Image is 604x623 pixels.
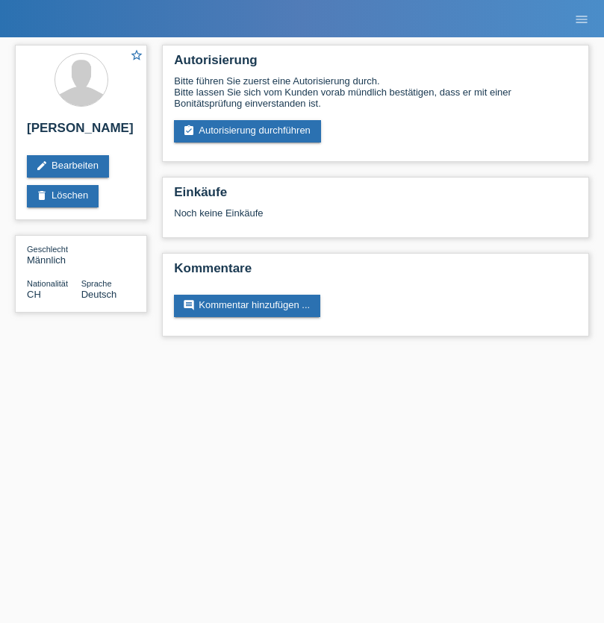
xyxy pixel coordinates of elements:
[174,53,577,75] h2: Autorisierung
[27,185,99,207] a: deleteLöschen
[567,14,597,23] a: menu
[36,160,48,172] i: edit
[174,185,577,207] h2: Einkäufe
[174,207,577,230] div: Noch keine Einkäufe
[27,245,68,254] span: Geschlecht
[183,299,195,311] i: comment
[174,75,577,109] div: Bitte führen Sie zuerst eine Autorisierung durch. Bitte lassen Sie sich vom Kunden vorab mündlich...
[27,155,109,178] a: editBearbeiten
[130,48,143,64] a: star_border
[27,289,41,300] span: Schweiz
[27,279,68,288] span: Nationalität
[27,121,135,143] h2: [PERSON_NAME]
[36,190,48,201] i: delete
[27,243,81,266] div: Männlich
[174,295,320,317] a: commentKommentar hinzufügen ...
[81,279,112,288] span: Sprache
[174,261,577,284] h2: Kommentare
[183,125,195,137] i: assignment_turned_in
[130,48,143,62] i: star_border
[81,289,117,300] span: Deutsch
[574,12,589,27] i: menu
[174,120,321,143] a: assignment_turned_inAutorisierung durchführen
